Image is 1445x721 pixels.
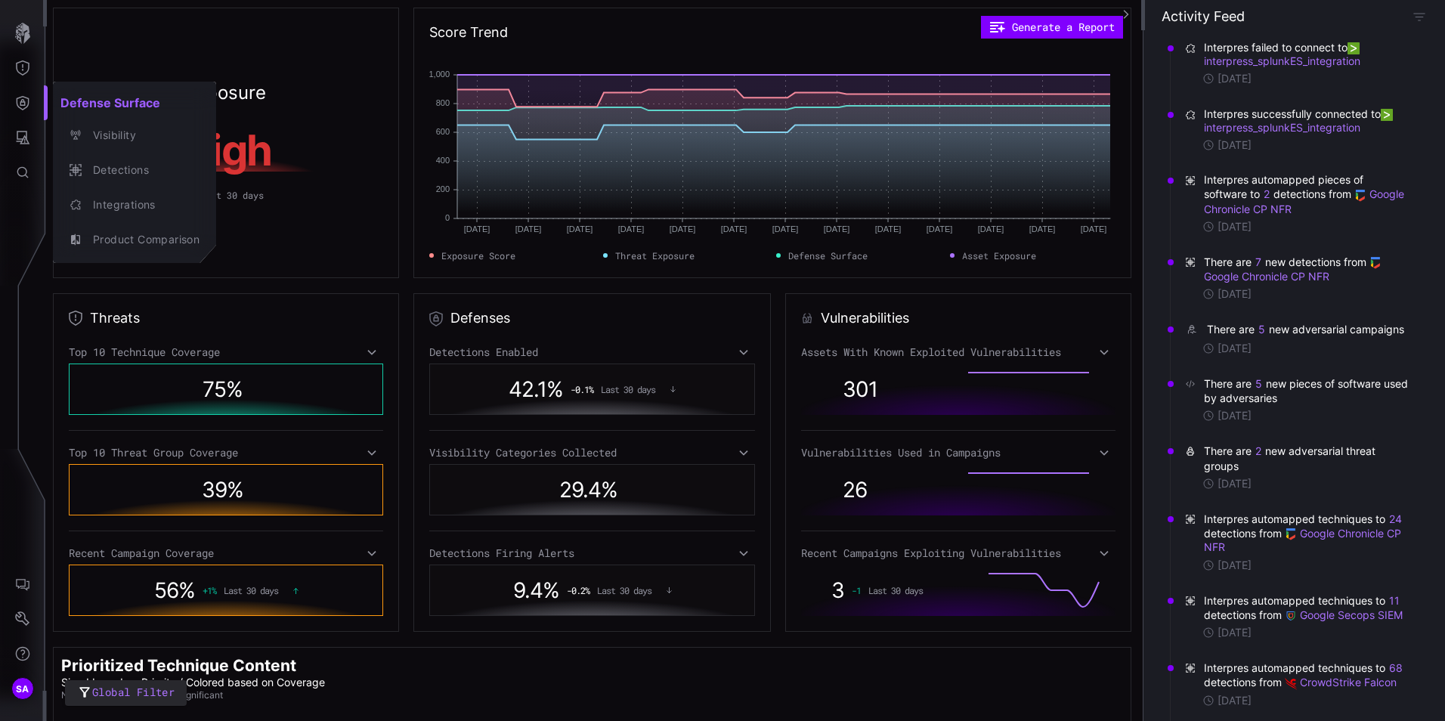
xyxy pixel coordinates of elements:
[85,231,200,249] div: Product Comparison
[53,187,216,222] button: Integrations
[53,88,216,118] h2: Defense Surface
[53,118,216,153] button: Visibility
[85,161,200,180] div: Detections
[53,153,216,187] button: Detections
[85,196,200,215] div: Integrations
[85,126,200,145] div: Visibility
[53,222,216,257] button: Product Comparison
